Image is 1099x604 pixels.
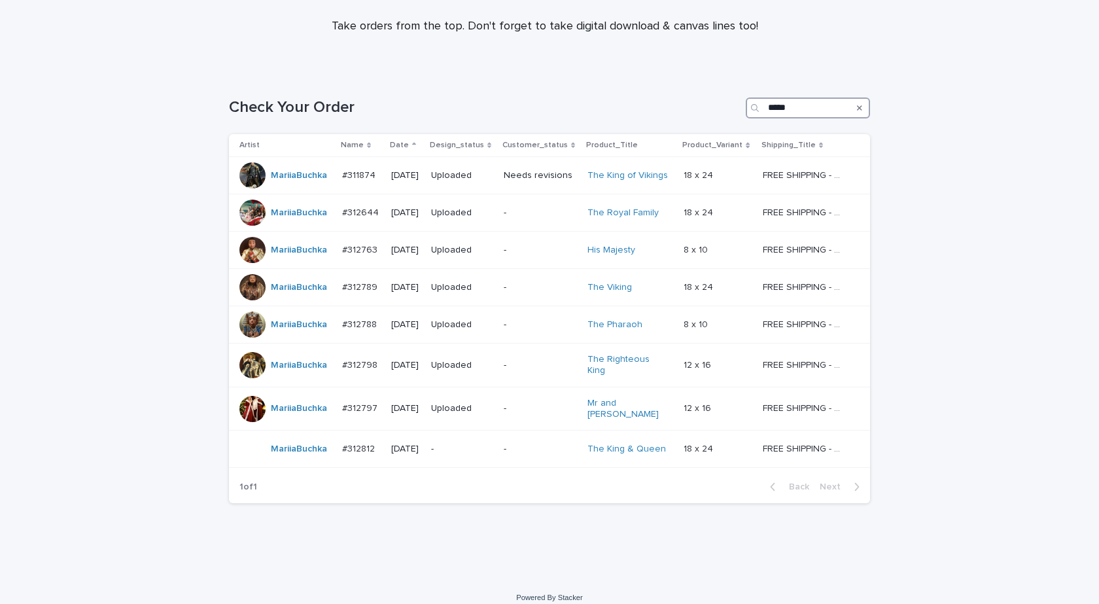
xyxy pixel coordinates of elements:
p: 12 x 16 [684,400,714,414]
p: 8 x 10 [684,317,710,330]
p: Design_status [430,138,484,152]
a: Powered By Stacker [516,594,582,601]
p: Needs revisions [504,170,578,181]
p: #312788 [342,317,379,330]
p: Uploaded [431,360,493,371]
p: FREE SHIPPING - preview in 1-2 business days, after your approval delivery will take 5-10 b.d. [763,441,847,455]
p: - [431,444,493,455]
p: [DATE] [391,170,421,181]
button: Back [759,481,814,493]
p: Uploaded [431,207,493,219]
p: 18 x 24 [684,441,716,455]
p: #312644 [342,205,381,219]
span: Back [781,482,809,491]
p: [DATE] [391,282,421,293]
a: MariiaBuchka [271,207,327,219]
p: FREE SHIPPING - preview in 1-2 business days, after your approval delivery will take 5-10 b.d. [763,168,847,181]
a: MariiaBuchka [271,245,327,256]
p: 18 x 24 [684,168,716,181]
p: FREE SHIPPING - preview in 1-2 business days, after your approval delivery will take 5-10 b.d. [763,205,847,219]
a: The Pharaoh [587,319,642,330]
p: 8 x 10 [684,242,710,256]
p: #312763 [342,242,380,256]
a: The King of Vikings [587,170,668,181]
p: Date [390,138,409,152]
h1: Check Your Order [229,98,741,117]
p: FREE SHIPPING - preview in 1-2 business days, after your approval delivery will take 5-10 b.d. [763,242,847,256]
p: #312789 [342,279,380,293]
p: [DATE] [391,245,421,256]
p: Artist [239,138,260,152]
a: Mr and [PERSON_NAME] [587,398,669,420]
p: 1 of 1 [229,471,268,503]
tr: MariiaBuchka #311874#311874 [DATE]UploadedNeeds revisionsThe King of Vikings 18 x 2418 x 24 FREE ... [229,157,870,194]
a: His Majesty [587,245,635,256]
p: [DATE] [391,444,421,455]
p: - [504,319,578,330]
a: The Viking [587,282,632,293]
span: Next [820,482,848,491]
a: MariiaBuchka [271,319,327,330]
p: - [504,282,578,293]
p: Uploaded [431,403,493,414]
p: Customer_status [502,138,568,152]
tr: MariiaBuchka #312788#312788 [DATE]Uploaded-The Pharaoh 8 x 108 x 10 FREE SHIPPING - preview in 1-... [229,306,870,344]
p: Uploaded [431,319,493,330]
p: 12 x 16 [684,357,714,371]
a: The Righteous King [587,354,669,376]
a: MariiaBuchka [271,170,327,181]
p: [DATE] [391,319,421,330]
p: - [504,245,578,256]
p: [DATE] [391,360,421,371]
tr: MariiaBuchka #312812#312812 [DATE]--The King & Queen 18 x 2418 x 24 FREE SHIPPING - preview in 1-... [229,431,870,468]
p: #312812 [342,441,377,455]
tr: MariiaBuchka #312797#312797 [DATE]Uploaded-Mr and [PERSON_NAME] 12 x 1612 x 16 FREE SHIPPING - pr... [229,387,870,431]
p: FREE SHIPPING - preview in 1-2 business days, after your approval delivery will take 5-10 b.d. [763,279,847,293]
a: The Royal Family [587,207,659,219]
p: Uploaded [431,170,493,181]
p: FREE SHIPPING - preview in 1-2 business days, after your approval delivery will take 5-10 b.d. [763,400,847,414]
tr: MariiaBuchka #312789#312789 [DATE]Uploaded-The Viking 18 x 2418 x 24 FREE SHIPPING - preview in 1... [229,269,870,306]
p: FREE SHIPPING - preview in 1-2 business days, after your approval delivery will take 5-10 b.d. [763,317,847,330]
p: Uploaded [431,245,493,256]
p: - [504,444,578,455]
p: FREE SHIPPING - preview in 1-2 business days, after your approval delivery will take 5-10 b.d. [763,357,847,371]
a: MariiaBuchka [271,403,327,414]
input: Search [746,98,870,118]
a: MariiaBuchka [271,444,327,455]
tr: MariiaBuchka #312644#312644 [DATE]Uploaded-The Royal Family 18 x 2418 x 24 FREE SHIPPING - previe... [229,194,870,232]
a: MariiaBuchka [271,282,327,293]
p: Name [341,138,364,152]
p: 18 x 24 [684,279,716,293]
p: - [504,360,578,371]
p: Product_Variant [682,138,742,152]
button: Next [814,481,870,493]
p: #312797 [342,400,380,414]
p: Product_Title [586,138,638,152]
p: Take orders from the top. Don't forget to take digital download & canvas lines too! [283,20,807,34]
p: [DATE] [391,207,421,219]
tr: MariiaBuchka #312763#312763 [DATE]Uploaded-His Majesty 8 x 108 x 10 FREE SHIPPING - preview in 1-... [229,232,870,269]
tr: MariiaBuchka #312798#312798 [DATE]Uploaded-The Righteous King 12 x 1612 x 16 FREE SHIPPING - prev... [229,344,870,387]
p: - [504,403,578,414]
a: The King & Queen [587,444,666,455]
p: Uploaded [431,282,493,293]
p: #312798 [342,357,380,371]
p: #311874 [342,168,378,181]
p: - [504,207,578,219]
p: Shipping_Title [761,138,816,152]
p: [DATE] [391,403,421,414]
a: MariiaBuchka [271,360,327,371]
p: 18 x 24 [684,205,716,219]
